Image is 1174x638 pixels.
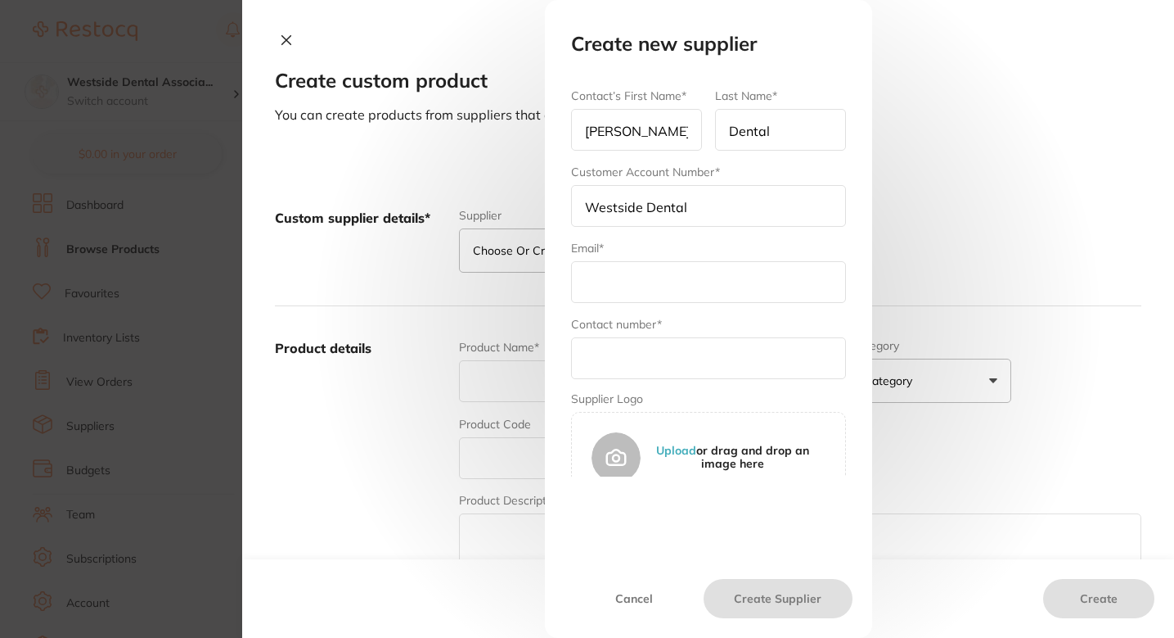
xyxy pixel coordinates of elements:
button: Upload [656,444,696,457]
label: Email* [571,242,604,255]
img: Supplier Photo [591,432,641,482]
label: Supplier Logo [571,392,846,405]
button: Create Supplier [704,579,852,618]
h2: Create new supplier [571,33,846,56]
label: Contact’s First Name* [571,89,686,102]
p: or drag and drop an image here [641,444,825,470]
label: Customer Account Number* [571,165,720,179]
label: Contact number* [571,318,662,331]
label: Last Name* [715,89,777,102]
button: Cancel [565,579,704,618]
